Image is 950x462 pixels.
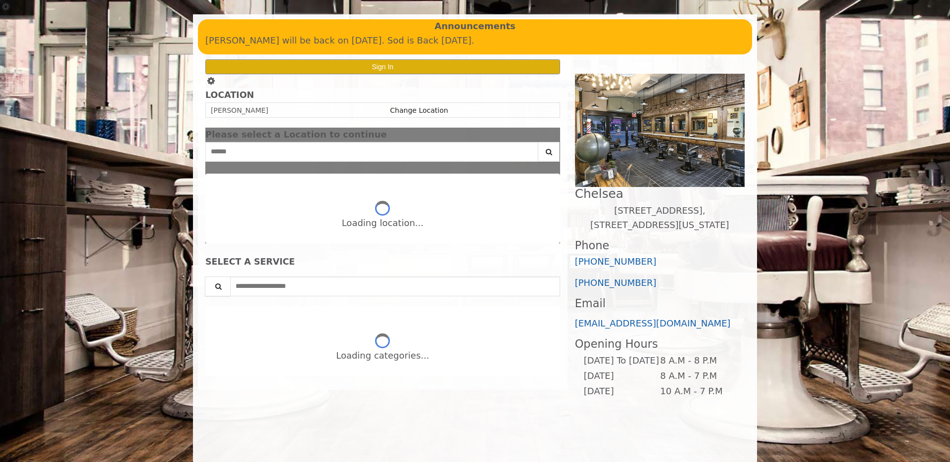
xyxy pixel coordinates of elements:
button: Sign In [205,59,560,74]
div: Loading location... [342,216,424,231]
input: Search Center [205,142,538,162]
a: [EMAIL_ADDRESS][DOMAIN_NAME] [575,318,731,328]
p: [PERSON_NAME] will be back on [DATE]. Sod is Back [DATE]. [205,34,745,48]
div: SELECT A SERVICE [205,257,560,267]
td: [DATE] [583,384,660,399]
td: 8 A.M - 8 P.M [660,353,736,369]
div: Center Select [205,142,560,167]
span: Please select a Location to continue [205,129,387,139]
p: [STREET_ADDRESS],[STREET_ADDRESS][US_STATE] [575,204,745,232]
span: [PERSON_NAME] [211,106,268,114]
h3: Email [575,297,745,310]
a: [PHONE_NUMBER] [575,256,657,267]
b: LOCATION [205,90,254,100]
button: close dialog [545,132,560,138]
td: [DATE] [583,369,660,384]
h2: Chelsea [575,187,745,200]
a: Change Location [390,106,448,114]
td: 8 A.M - 7 P.M [660,369,736,384]
b: Announcements [434,19,516,34]
td: [DATE] To [DATE] [583,353,660,369]
a: [PHONE_NUMBER] [575,277,657,288]
td: 10 A.M - 7 P.M [660,384,736,399]
h3: Phone [575,239,745,252]
h3: Opening Hours [575,338,745,350]
div: Loading categories... [336,349,429,363]
i: Search button [543,148,555,155]
button: Service Search [205,277,231,296]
